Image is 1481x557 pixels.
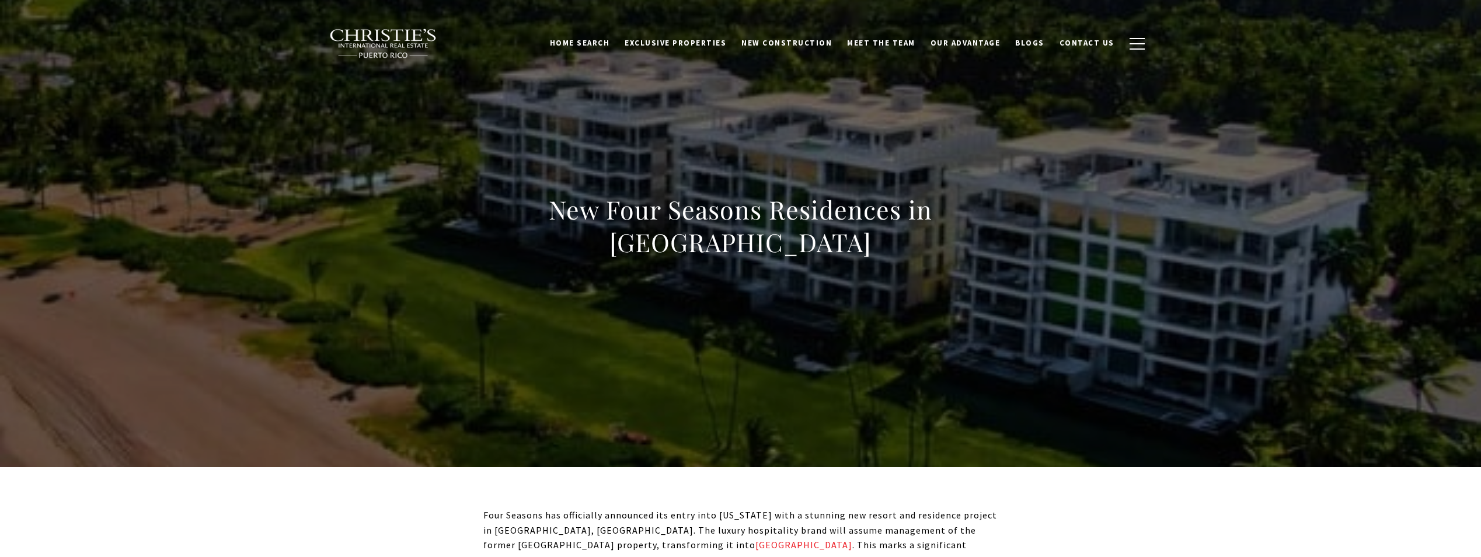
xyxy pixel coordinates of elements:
a: Exclusive Properties [617,32,734,54]
a: New Construction [734,32,839,54]
span: Our Advantage [931,38,1001,48]
a: [GEOGRAPHIC_DATA] [755,539,852,551]
span: Exclusive Properties [625,38,726,48]
img: Christie's International Real Estate black text logo [329,29,438,59]
a: Meet the Team [839,32,923,54]
a: Home Search [542,32,618,54]
h1: New Four Seasons Residences in [GEOGRAPHIC_DATA] [483,193,998,259]
span: Contact Us [1060,38,1114,48]
span: Blogs [1015,38,1044,48]
a: Our Advantage [923,32,1008,54]
a: Blogs [1008,32,1052,54]
span: New Construction [741,38,832,48]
